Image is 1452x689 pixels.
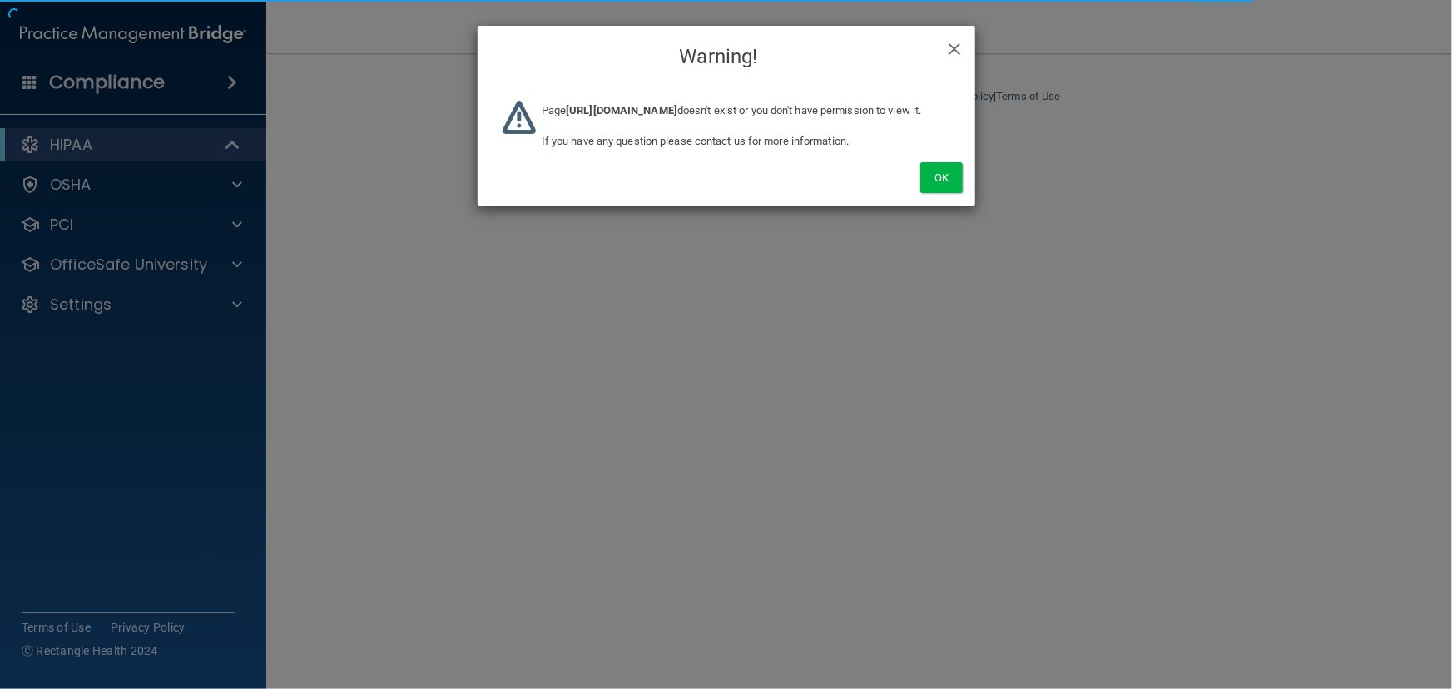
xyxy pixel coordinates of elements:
[542,131,950,151] p: If you have any question please contact us for more information.
[490,38,963,75] h4: Warning!
[920,162,962,193] button: Ok
[542,101,950,121] p: Page doesn't exist or you don't have permission to view it.
[503,101,536,134] img: warning-logo.669c17dd.png
[947,30,962,63] span: ×
[566,104,677,116] b: [URL][DOMAIN_NAME]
